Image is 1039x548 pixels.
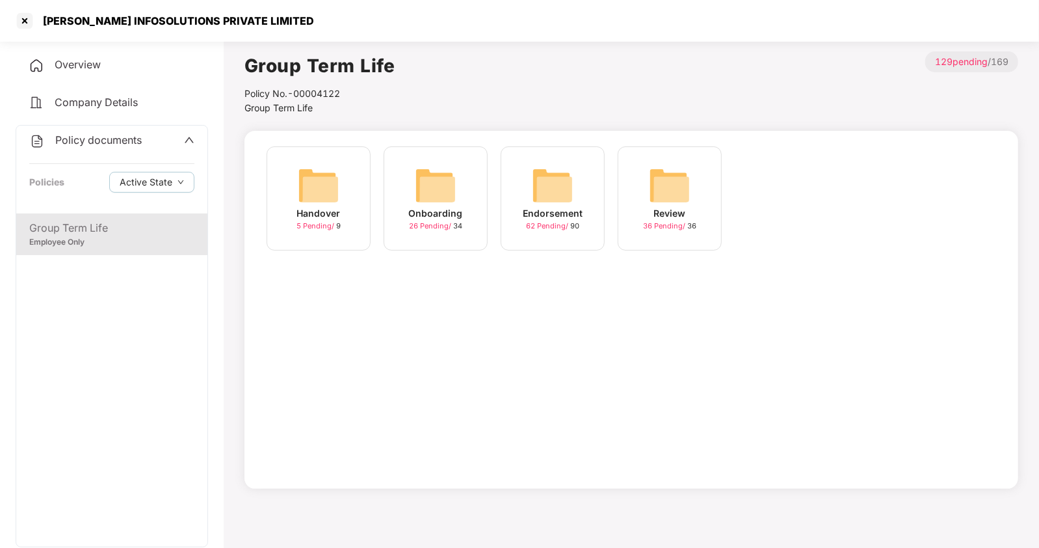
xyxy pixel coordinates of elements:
div: 36 [643,221,696,232]
div: Employee Only [29,236,194,249]
span: up [184,135,194,145]
div: Group Term Life [29,220,194,236]
div: [PERSON_NAME] INFOSOLUTIONS PRIVATE LIMITED [35,14,314,27]
span: 36 Pending / [643,221,687,230]
span: 62 Pending / [526,221,570,230]
img: svg+xml;base64,PHN2ZyB4bWxucz0iaHR0cDovL3d3dy53My5vcmcvMjAwMC9zdmciIHdpZHRoPSI2NCIgaGVpZ2h0PSI2NC... [415,165,456,206]
div: 34 [409,221,462,232]
span: 26 Pending / [409,221,453,230]
div: Policies [29,175,64,189]
span: 5 Pending / [296,221,336,230]
img: svg+xml;base64,PHN2ZyB4bWxucz0iaHR0cDovL3d3dy53My5vcmcvMjAwMC9zdmciIHdpZHRoPSI2NCIgaGVpZ2h0PSI2NC... [649,165,690,206]
div: Onboarding [409,206,463,221]
div: Endorsement [523,206,583,221]
div: 9 [296,221,341,232]
span: Active State [120,175,172,189]
h1: Group Term Life [244,51,395,80]
span: Group Term Life [244,102,313,113]
div: Handover [297,206,341,221]
span: down [178,179,184,186]
span: 129 pending [935,56,988,67]
div: 90 [526,221,579,232]
span: Company Details [55,96,138,109]
span: Overview [55,58,101,71]
img: svg+xml;base64,PHN2ZyB4bWxucz0iaHR0cDovL3d3dy53My5vcmcvMjAwMC9zdmciIHdpZHRoPSI2NCIgaGVpZ2h0PSI2NC... [532,165,573,206]
img: svg+xml;base64,PHN2ZyB4bWxucz0iaHR0cDovL3d3dy53My5vcmcvMjAwMC9zdmciIHdpZHRoPSIyNCIgaGVpZ2h0PSIyNC... [29,95,44,111]
div: Review [654,206,686,221]
img: svg+xml;base64,PHN2ZyB4bWxucz0iaHR0cDovL3d3dy53My5vcmcvMjAwMC9zdmciIHdpZHRoPSIyNCIgaGVpZ2h0PSIyNC... [29,133,45,149]
p: / 169 [925,51,1018,72]
div: Policy No.- 00004122 [244,87,395,101]
img: svg+xml;base64,PHN2ZyB4bWxucz0iaHR0cDovL3d3dy53My5vcmcvMjAwMC9zdmciIHdpZHRoPSI2NCIgaGVpZ2h0PSI2NC... [298,165,339,206]
span: Policy documents [55,133,142,146]
img: svg+xml;base64,PHN2ZyB4bWxucz0iaHR0cDovL3d3dy53My5vcmcvMjAwMC9zdmciIHdpZHRoPSIyNCIgaGVpZ2h0PSIyNC... [29,58,44,74]
button: Active Statedown [109,172,194,193]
